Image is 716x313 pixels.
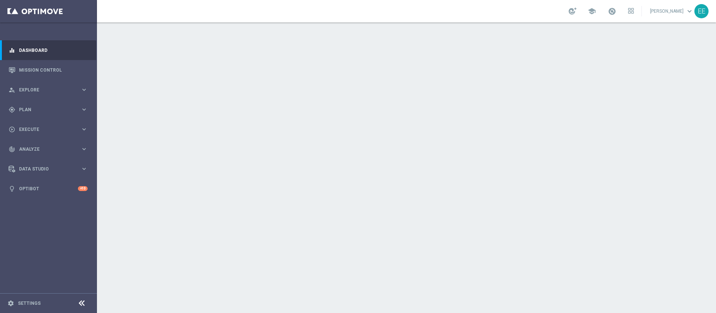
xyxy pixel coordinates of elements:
[81,126,88,133] i: keyboard_arrow_right
[8,186,88,192] button: lightbulb Optibot +10
[9,40,88,60] div: Dashboard
[8,67,88,73] button: Mission Control
[19,88,81,92] span: Explore
[9,185,15,192] i: lightbulb
[9,146,15,153] i: track_changes
[694,4,709,18] div: EE
[9,106,15,113] i: gps_fixed
[8,146,88,152] button: track_changes Analyze keyboard_arrow_right
[18,301,41,306] a: Settings
[9,166,81,172] div: Data Studio
[9,126,81,133] div: Execute
[78,186,88,191] div: +10
[19,147,81,151] span: Analyze
[588,7,596,15] span: school
[19,60,88,80] a: Mission Control
[8,47,88,53] button: equalizer Dashboard
[19,179,78,198] a: Optibot
[9,179,88,198] div: Optibot
[9,60,88,80] div: Mission Control
[81,145,88,153] i: keyboard_arrow_right
[81,165,88,172] i: keyboard_arrow_right
[19,40,88,60] a: Dashboard
[8,107,88,113] button: gps_fixed Plan keyboard_arrow_right
[19,167,81,171] span: Data Studio
[9,126,15,133] i: play_circle_outline
[9,146,81,153] div: Analyze
[8,87,88,93] button: person_search Explore keyboard_arrow_right
[9,87,15,93] i: person_search
[8,126,88,132] button: play_circle_outline Execute keyboard_arrow_right
[9,87,81,93] div: Explore
[81,86,88,93] i: keyboard_arrow_right
[685,7,694,15] span: keyboard_arrow_down
[19,107,81,112] span: Plan
[9,47,15,54] i: equalizer
[81,106,88,113] i: keyboard_arrow_right
[19,127,81,132] span: Execute
[8,166,88,172] button: Data Studio keyboard_arrow_right
[9,106,81,113] div: Plan
[7,300,14,307] i: settings
[649,6,694,17] a: [PERSON_NAME]keyboard_arrow_down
